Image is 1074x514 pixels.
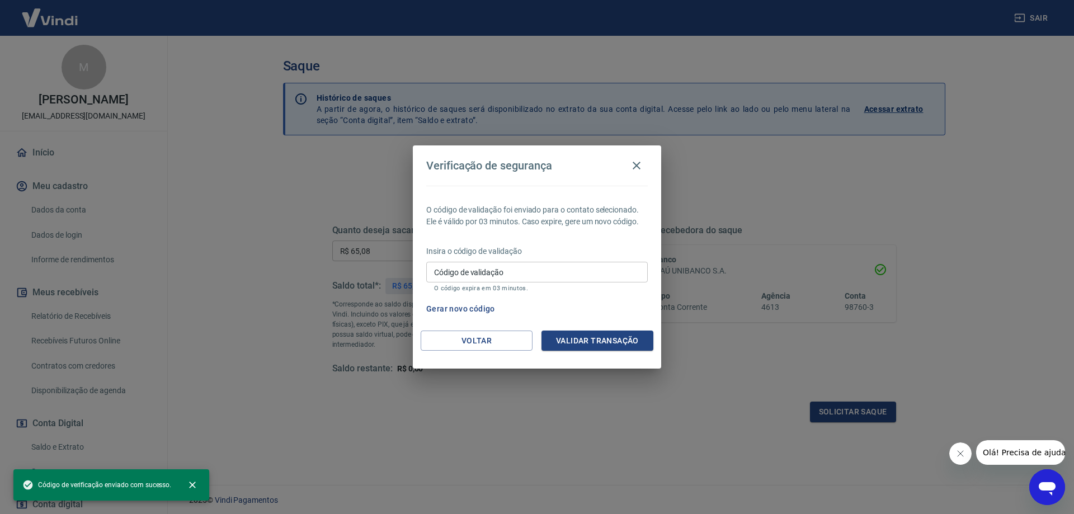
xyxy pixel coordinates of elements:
button: Validar transação [541,331,653,351]
span: Olá! Precisa de ajuda? [7,8,94,17]
h4: Verificação de segurança [426,159,552,172]
p: O código de validação foi enviado para o contato selecionado. Ele é válido por 03 minutos. Caso e... [426,204,648,228]
span: Código de verificação enviado com sucesso. [22,479,171,491]
button: Gerar novo código [422,299,500,319]
button: Voltar [421,331,533,351]
button: close [180,473,205,497]
p: O código expira em 03 minutos. [434,285,640,292]
iframe: Botão para abrir a janela de mensagens [1029,469,1065,505]
iframe: Fechar mensagem [949,442,972,465]
iframe: Mensagem da empresa [976,440,1065,465]
p: Insira o código de validação [426,246,648,257]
